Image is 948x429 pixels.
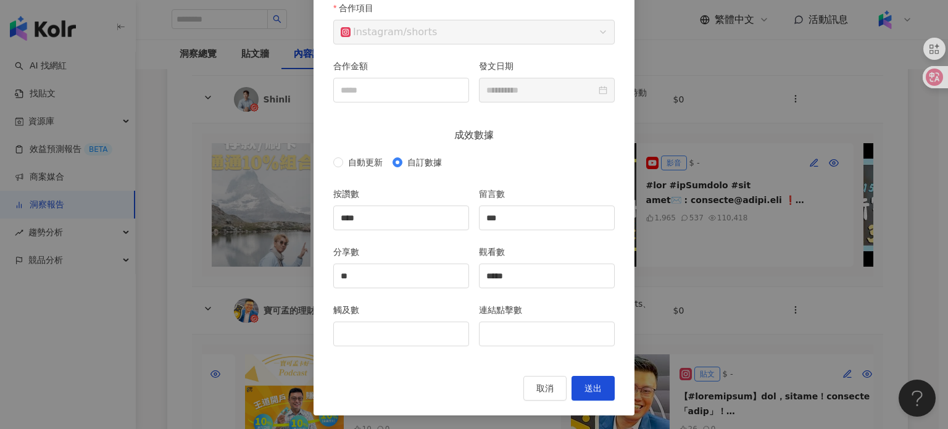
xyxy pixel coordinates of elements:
[341,20,607,44] span: / shorts
[334,322,468,346] input: 觸及數
[584,383,602,393] span: 送出
[479,303,531,317] label: 連結點擊數
[479,187,514,201] label: 留言數
[333,187,368,201] label: 按讚數
[536,383,554,393] span: 取消
[523,376,567,401] button: 取消
[333,59,377,73] label: 合作金額
[444,127,504,143] span: 成效數據
[572,376,615,401] button: 送出
[486,83,596,97] input: 發文日期
[402,156,447,169] span: 自訂數據
[334,78,468,102] input: 合作金額
[333,245,368,259] label: 分享數
[480,206,614,230] input: 留言數
[334,264,468,288] input: 分享數
[333,303,368,317] label: 觸及數
[334,206,468,230] input: 按讚數
[343,156,388,169] span: 自動更新
[333,1,383,15] label: 合作項目
[479,59,523,73] label: 發文日期
[341,20,403,44] div: Instagram
[480,322,614,346] input: 連結點擊數
[479,245,514,259] label: 觀看數
[480,264,614,288] input: 觀看數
